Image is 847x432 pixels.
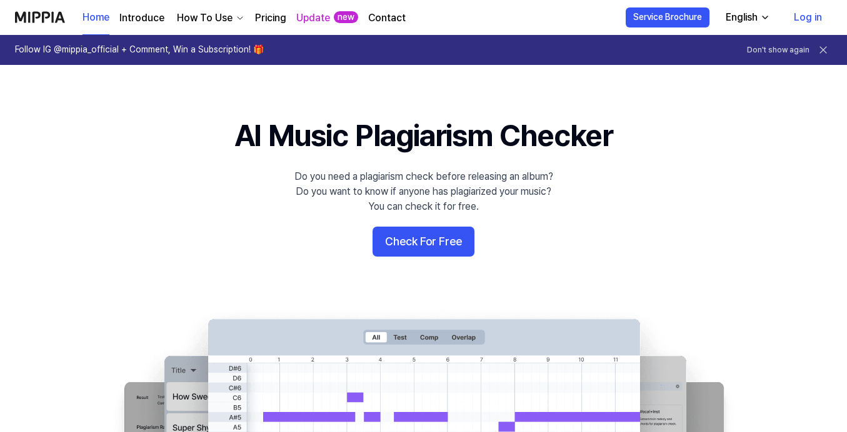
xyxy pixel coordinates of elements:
h1: Follow IG @mippia_official + Comment, Win a Subscription! 🎁 [15,44,264,56]
button: Service Brochure [626,7,709,27]
a: Introduce [119,11,164,26]
a: Contact [368,11,406,26]
a: Pricing [255,11,286,26]
button: English [716,5,778,30]
h1: AI Music Plagiarism Checker [234,115,613,157]
div: How To Use [174,11,235,26]
button: Check For Free [373,227,474,257]
button: How To Use [174,11,245,26]
div: new [334,11,358,24]
div: English [723,10,760,25]
a: Update [296,11,330,26]
a: Home [83,1,109,35]
div: Do you need a plagiarism check before releasing an album? Do you want to know if anyone has plagi... [294,169,553,214]
button: Don't show again [747,45,809,56]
